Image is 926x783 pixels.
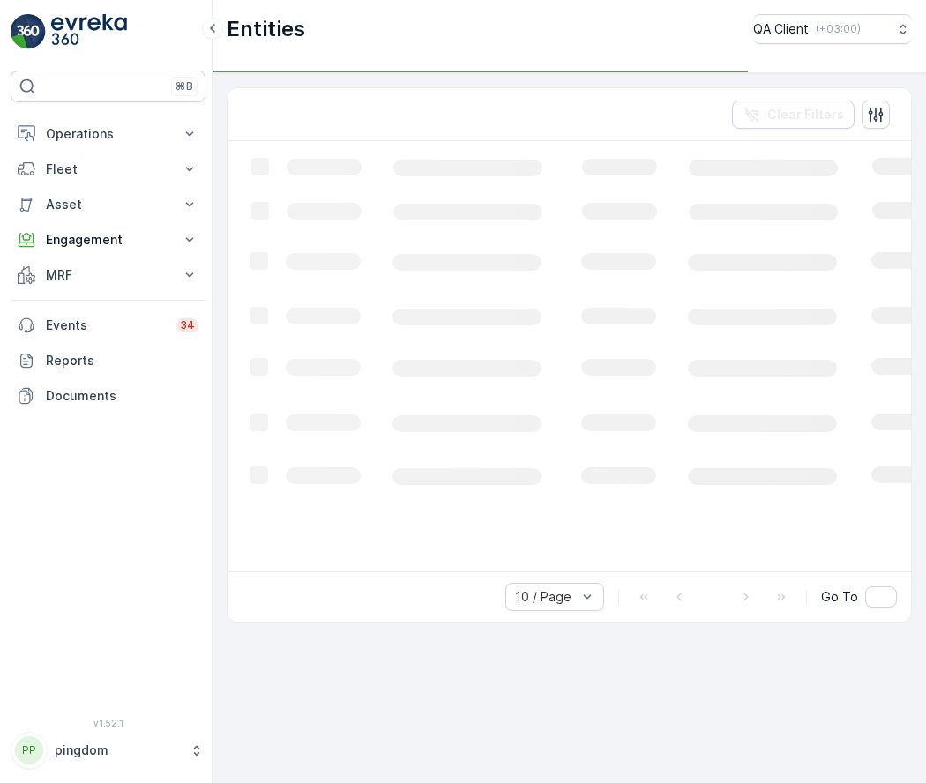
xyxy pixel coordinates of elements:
[753,14,912,44] button: QA Client(+03:00)
[46,125,170,143] p: Operations
[46,387,198,405] p: Documents
[11,222,205,257] button: Engagement
[227,15,305,43] p: Entities
[55,742,181,759] p: pingdom
[11,116,205,152] button: Operations
[767,106,844,123] p: Clear Filters
[46,352,198,369] p: Reports
[46,266,170,284] p: MRF
[180,318,195,332] p: 34
[15,736,43,764] div: PP
[11,257,205,293] button: MRF
[175,79,193,93] p: ⌘B
[11,343,205,378] a: Reports
[732,101,855,129] button: Clear Filters
[753,20,809,38] p: QA Client
[11,718,205,728] span: v 1.52.1
[821,588,858,606] span: Go To
[51,14,127,49] img: logo_light-DOdMpM7g.png
[46,317,166,334] p: Events
[46,160,170,178] p: Fleet
[816,22,861,36] p: ( +03:00 )
[11,732,205,769] button: PPpingdom
[11,14,46,49] img: logo
[11,187,205,222] button: Asset
[11,152,205,187] button: Fleet
[46,196,170,213] p: Asset
[11,378,205,414] a: Documents
[46,231,170,249] p: Engagement
[11,308,205,343] a: Events34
